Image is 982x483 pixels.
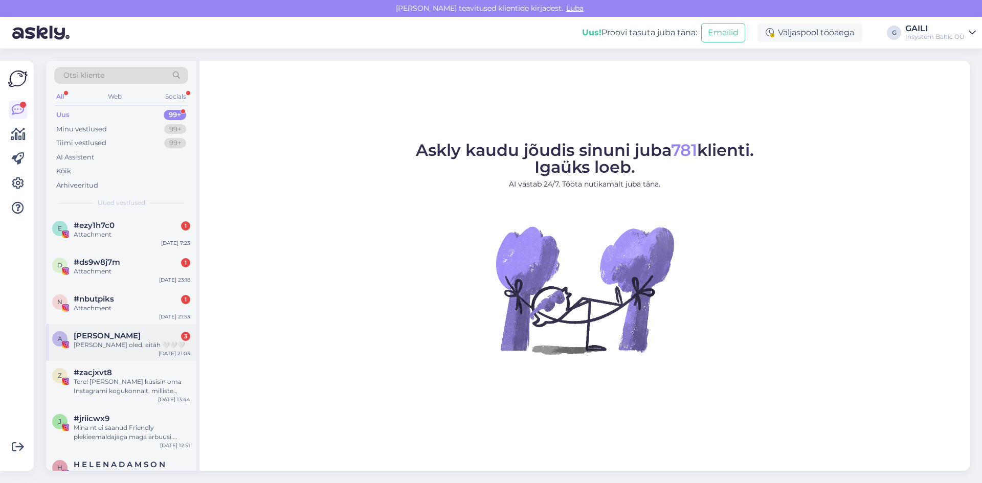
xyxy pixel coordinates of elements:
[563,4,587,13] span: Luba
[74,267,190,276] div: Attachment
[161,239,190,247] div: [DATE] 7:23
[164,110,186,120] div: 99+
[74,294,114,304] span: #nbutpiks
[582,28,601,37] b: Uus!
[58,418,61,425] span: j
[58,372,62,379] span: z
[160,442,190,449] div: [DATE] 12:51
[164,138,186,148] div: 99+
[159,313,190,320] div: [DATE] 21:53
[8,69,28,88] img: Askly Logo
[57,298,62,306] span: n
[671,140,697,160] span: 781
[905,25,976,41] a: GAILIInsystem Baltic OÜ
[493,198,677,382] img: No Chat active
[98,198,145,208] span: Uued vestlused
[57,464,62,471] span: H
[56,110,70,120] div: Uus
[74,423,190,442] div: Mina nt ei saanud Friendly plekieemaldajaga maga arbuusi. Kohe lasin [PERSON_NAME]. Aga selle tei...
[158,396,190,403] div: [DATE] 13:44
[74,368,112,377] span: #zacjxvt8
[56,166,71,176] div: Kõik
[163,90,188,103] div: Socials
[181,295,190,304] div: 1
[159,350,190,357] div: [DATE] 21:03
[905,25,965,33] div: GAILI
[416,179,754,190] p: AI vastab 24/7. Tööta nutikamalt juba täna.
[74,258,120,267] span: #ds9w8j7m
[56,124,107,134] div: Minu vestlused
[58,224,62,232] span: e
[159,276,190,284] div: [DATE] 23:18
[74,230,190,239] div: Attachment
[74,469,190,478] div: Attachment
[757,24,862,42] div: Väljaspool tööaega
[905,33,965,41] div: Insystem Baltic OÜ
[74,340,190,350] div: [PERSON_NAME] oled, aitäh 🤍🤍🤍
[74,331,141,340] span: Anete Toming
[582,27,697,39] div: Proovi tasuta juba täna:
[56,138,106,148] div: Tiimi vestlused
[701,23,745,42] button: Emailid
[181,258,190,267] div: 1
[181,221,190,231] div: 1
[164,124,186,134] div: 99+
[181,332,190,341] div: 3
[74,221,115,230] span: #ezy1h7c0
[56,180,98,191] div: Arhiveeritud
[56,152,94,163] div: AI Assistent
[106,90,124,103] div: Web
[74,414,109,423] span: #jriicwx9
[74,460,165,469] span: H E L E N A D A M S O N
[887,26,901,40] div: G
[57,261,62,269] span: d
[416,140,754,177] span: Askly kaudu jõudis sinuni juba klienti. Igaüks loeb.
[74,304,190,313] div: Attachment
[63,70,104,81] span: Otsi kliente
[58,335,62,342] span: A
[54,90,66,103] div: All
[74,377,190,396] div: Tere! [PERSON_NAME] küsisin oma Instagrami kogukonnalt, milliste poodidega nad enim sooviksid, et...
